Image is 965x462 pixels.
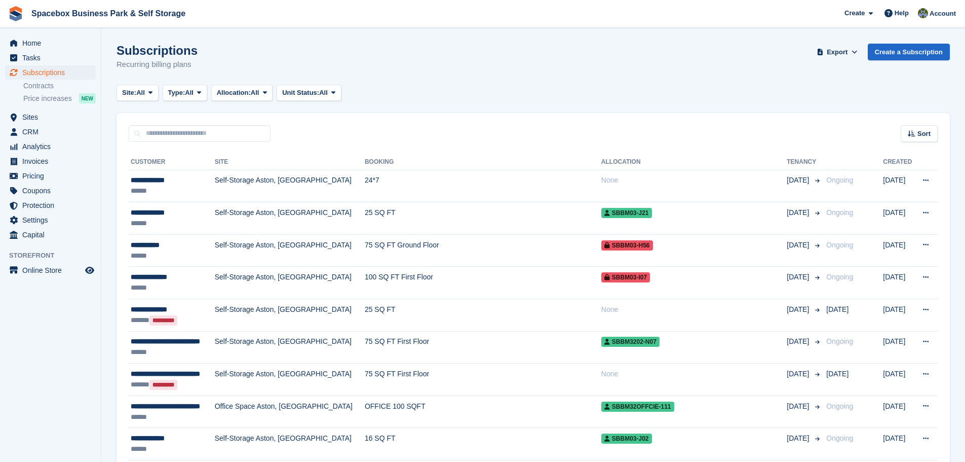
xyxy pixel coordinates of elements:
td: OFFICE 100 SQFT [365,396,601,428]
span: Site: [122,88,136,98]
th: Customer [129,154,215,170]
span: [DATE] [826,305,848,313]
span: SBBM03-J02 [601,434,652,444]
span: All [185,88,194,98]
button: Allocation: All [211,85,273,101]
td: Self-Storage Aston, [GEOGRAPHIC_DATA] [215,428,365,460]
td: 25 SQ FT [365,202,601,235]
td: [DATE] [883,170,914,202]
span: Ongoing [826,273,853,281]
td: [DATE] [883,267,914,299]
span: Ongoing [826,241,853,249]
span: Capital [22,228,83,242]
span: Unit Status: [282,88,319,98]
td: [DATE] [883,396,914,428]
span: Protection [22,198,83,212]
button: Unit Status: All [277,85,341,101]
span: Price increases [23,94,72,103]
td: [DATE] [883,428,914,460]
td: [DATE] [883,364,914,396]
td: 75 SQ FT First Floor [365,331,601,364]
img: sahil [918,8,928,18]
a: Create a Subscription [868,44,950,60]
a: menu [5,213,96,227]
span: SBBM3202-N07 [601,337,660,347]
a: menu [5,110,96,124]
span: Type: [168,88,185,98]
span: Ongoing [826,176,853,184]
span: SBBM03-H56 [601,240,653,251]
span: [DATE] [787,272,811,282]
th: Allocation [601,154,787,170]
span: [DATE] [787,401,811,412]
td: [DATE] [883,202,914,235]
td: Self-Storage Aston, [GEOGRAPHIC_DATA] [215,299,365,332]
span: SBBM32OFFCIE-111 [601,402,674,412]
button: Export [815,44,860,60]
p: Recurring billing plans [117,59,198,70]
div: None [601,175,787,186]
div: None [601,304,787,315]
td: [DATE] [883,331,914,364]
span: [DATE] [787,207,811,218]
h1: Subscriptions [117,44,198,57]
td: 16 SQ FT [365,428,601,460]
span: SBBM03-J21 [601,208,652,218]
a: Price increases NEW [23,93,96,104]
span: Tasks [22,51,83,65]
span: Ongoing [826,402,853,410]
span: Online Store [22,263,83,277]
td: [DATE] [883,234,914,267]
span: Storefront [9,251,101,261]
span: Sites [22,110,83,124]
a: menu [5,36,96,50]
span: [DATE] [787,304,811,315]
a: menu [5,198,96,212]
span: Pricing [22,169,83,183]
a: Preview store [84,264,96,276]
span: Ongoing [826,337,853,345]
button: Site: All [117,85,159,101]
button: Type: All [163,85,207,101]
td: Self-Storage Aston, [GEOGRAPHIC_DATA] [215,234,365,267]
span: Allocation: [217,88,251,98]
span: Help [895,8,909,18]
span: [DATE] [787,369,811,379]
span: Account [930,9,956,19]
span: [DATE] [787,336,811,347]
div: NEW [79,93,96,103]
td: Self-Storage Aston, [GEOGRAPHIC_DATA] [215,331,365,364]
a: Spacebox Business Park & Self Storage [27,5,189,22]
a: menu [5,228,96,242]
th: Tenancy [787,154,822,170]
td: Self-Storage Aston, [GEOGRAPHIC_DATA] [215,364,365,396]
span: Ongoing [826,434,853,442]
span: Ongoing [826,208,853,217]
span: All [136,88,145,98]
span: [DATE] [787,240,811,251]
td: Self-Storage Aston, [GEOGRAPHIC_DATA] [215,202,365,235]
span: SBBM03-I07 [601,272,650,282]
td: 75 SQ FT Ground Floor [365,234,601,267]
span: Create [844,8,865,18]
a: menu [5,51,96,65]
a: menu [5,184,96,198]
span: Export [827,47,847,57]
span: All [319,88,328,98]
span: Sort [917,129,931,139]
td: 75 SQ FT First Floor [365,364,601,396]
td: Self-Storage Aston, [GEOGRAPHIC_DATA] [215,170,365,202]
a: menu [5,263,96,277]
td: [DATE] [883,299,914,332]
span: Analytics [22,139,83,154]
a: menu [5,169,96,183]
span: [DATE] [826,370,848,378]
a: menu [5,125,96,139]
td: 25 SQ FT [365,299,601,332]
span: CRM [22,125,83,139]
td: 100 SQ FT First Floor [365,267,601,299]
a: menu [5,139,96,154]
span: Subscriptions [22,65,83,80]
span: [DATE] [787,433,811,444]
a: Contracts [23,81,96,91]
